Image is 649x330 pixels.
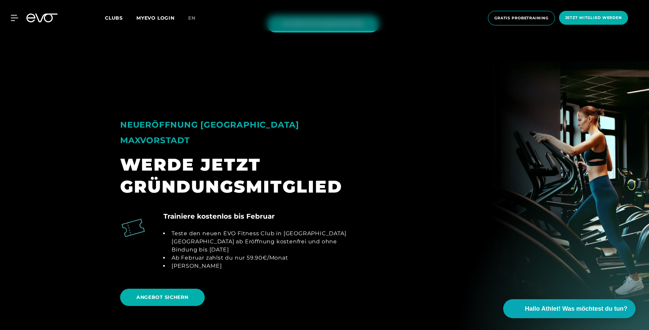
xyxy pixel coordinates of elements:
span: Hallo Athlet! Was möchtest du tun? [525,304,627,313]
div: NEUERÖFFNUNG [GEOGRAPHIC_DATA] MAXVORSTADT [120,117,353,148]
span: en [188,15,196,21]
h4: Trainiere kostenlos bis Februar [163,211,275,221]
div: WERDE JETZT GRÜNDUNGSMITGLIED [120,154,353,198]
a: MYEVO LOGIN [136,15,175,21]
a: Jetzt Mitglied werden [557,11,630,25]
li: [PERSON_NAME] [169,262,353,270]
button: Hallo Athlet! Was möchtest du tun? [503,299,635,318]
span: ANGEBOT SICHERN [136,294,188,301]
a: Clubs [105,15,136,21]
li: Teste den neuen EVO Fitness Club in [GEOGRAPHIC_DATA] [GEOGRAPHIC_DATA] ab Eröffnung kostenfrei u... [169,229,353,254]
span: Clubs [105,15,123,21]
span: Jetzt Mitglied werden [565,15,622,21]
a: ANGEBOT SICHERN [120,284,207,311]
a: en [188,14,204,22]
span: Gratis Probetraining [494,15,549,21]
a: Gratis Probetraining [486,11,557,25]
li: Ab Februar zahlst du nur 59.90€/Monat [169,254,353,262]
